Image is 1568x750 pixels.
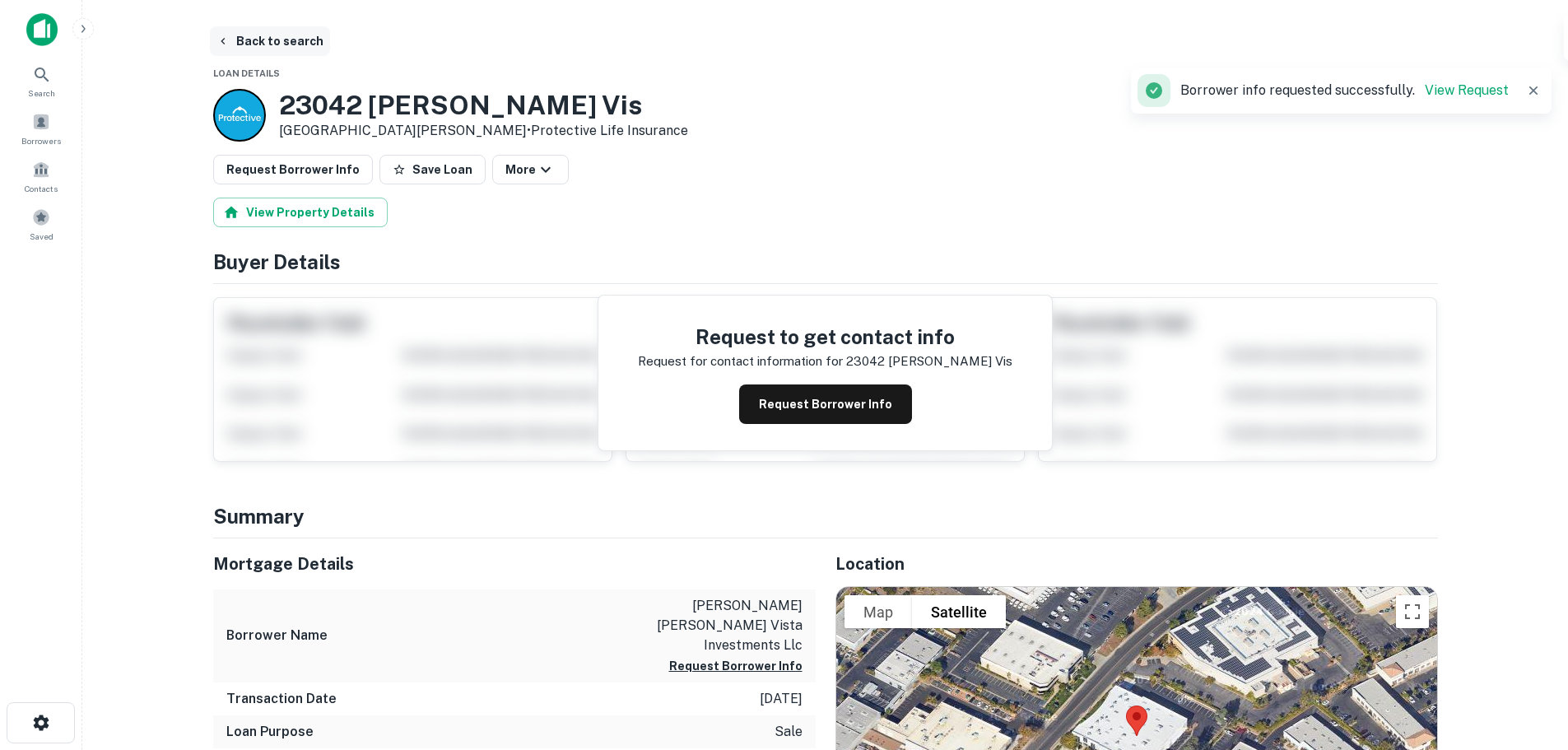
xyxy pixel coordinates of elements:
iframe: Chat Widget [1486,618,1568,697]
a: Contacts [5,154,77,198]
button: Request Borrower Info [739,384,912,424]
span: Saved [30,230,54,243]
button: Toggle fullscreen view [1396,595,1429,628]
button: Request Borrower Info [669,656,803,676]
button: Show street map [844,595,912,628]
a: View Request [1425,82,1509,98]
p: Borrower info requested successfully. [1180,81,1509,100]
h6: Borrower Name [226,626,328,645]
span: Contacts [25,182,58,195]
p: [DATE] [760,689,803,709]
button: Back to search [210,26,330,56]
h5: Mortgage Details [213,552,816,576]
a: Protective Life Insurance [531,123,688,138]
h4: Request to get contact info [638,322,1012,352]
h3: 23042 [PERSON_NAME] Vis [279,90,688,121]
a: Search [5,58,77,103]
h4: Summary [213,501,1438,531]
button: Request Borrower Info [213,155,373,184]
button: Save Loan [379,155,486,184]
button: Show satellite imagery [912,595,1006,628]
img: capitalize-icon.png [26,13,58,46]
h6: Loan Purpose [226,722,314,742]
p: [GEOGRAPHIC_DATA][PERSON_NAME] • [279,121,688,141]
p: [PERSON_NAME] [PERSON_NAME] vista investments llc [654,596,803,655]
button: View Property Details [213,198,388,227]
h5: Location [835,552,1438,576]
p: Request for contact information for [638,352,843,371]
h6: Transaction Date [226,689,337,709]
a: Borrowers [5,106,77,151]
p: sale [775,722,803,742]
span: Loan Details [213,68,280,78]
a: Saved [5,202,77,246]
button: More [492,155,569,184]
p: 23042 [PERSON_NAME] vis [846,352,1012,371]
span: Borrowers [21,134,61,147]
span: Search [28,86,55,100]
h4: Buyer Details [213,247,1438,277]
